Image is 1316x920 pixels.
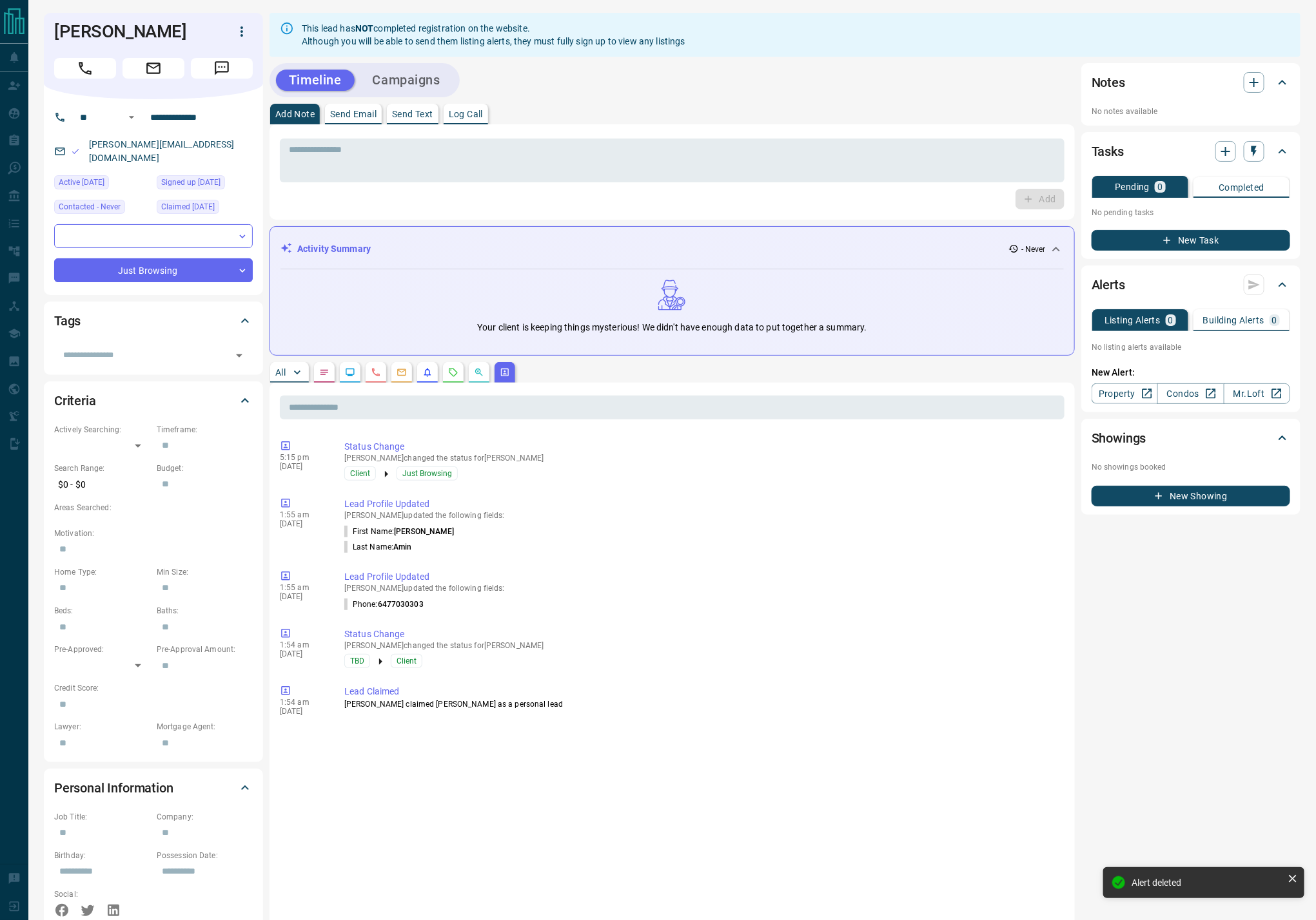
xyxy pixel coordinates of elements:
p: Last Name : [344,541,412,553]
span: Client [350,467,370,480]
p: No listing alerts available [1092,341,1290,353]
p: Log Call [449,110,483,119]
a: [PERSON_NAME][EMAIL_ADDRESS][DOMAIN_NAME] [89,139,235,163]
p: Pre-Approved: [54,644,150,655]
button: New Showing [1092,486,1290,506]
p: Motivation: [54,528,253,539]
button: Open [124,110,139,125]
svg: Calls [371,367,381,378]
span: Call [54,58,116,79]
p: First Name : [344,526,455,537]
p: Send Email [330,110,377,119]
p: Send Text [392,110,433,119]
h2: Tasks [1092,141,1124,162]
h2: Notes [1092,72,1125,93]
div: Alert deleted [1132,877,1282,888]
p: Social: [54,888,150,900]
p: Baths: [157,605,253,617]
svg: Emails [397,367,407,378]
p: [PERSON_NAME] updated the following fields: [344,584,1059,593]
svg: Requests [448,367,458,378]
div: Tags [54,305,253,336]
p: Phone : [344,599,424,610]
p: Lead Profile Updated [344,570,1059,584]
span: Active [DATE] [59,176,104,189]
p: New Alert: [1092,366,1290,379]
h2: Showings [1092,428,1146,448]
p: Your client is keeping things mysterious! We didn't have enough data to put together a summary. [477,321,867,334]
p: 1:55 am [280,510,325,519]
svg: Opportunities [474,367,484,378]
p: [DATE] [280,707,325,716]
span: Message [191,58,253,79]
button: Campaigns [360,70,453,91]
p: 1:55 am [280,583,325,592]
div: Just Browsing [54,258,253,282]
p: Credit Score: [54,682,253,694]
span: Amin [393,542,411,551]
svg: Email Valid [71,147,80,156]
p: Status Change [344,628,1059,641]
p: Activity Summary [297,242,371,256]
p: Pre-Approval Amount: [157,644,253,655]
div: Tasks [1092,136,1290,167]
div: Sat Jul 19 2025 [157,200,253,218]
p: [DATE] [280,519,325,528]
p: [PERSON_NAME] changed the status for [PERSON_NAME] [344,454,1059,463]
button: Open [230,347,248,365]
a: Property [1092,383,1158,404]
p: Status Change [344,440,1059,454]
p: Mortgage Agent: [157,721,253,733]
span: Email [123,58,184,79]
span: Claimed [DATE] [161,200,215,213]
span: Signed up [DATE] [161,176,221,189]
p: Lawyer: [54,721,150,733]
svg: Agent Actions [500,367,510,378]
p: [DATE] [280,592,325,601]
div: This lead has completed registration on the website. Although you will be able to send them listi... [302,17,685,53]
p: [PERSON_NAME] changed the status for [PERSON_NAME] [344,641,1059,650]
div: Alerts [1092,269,1290,300]
div: Showings [1092,423,1290,454]
p: Areas Searched: [54,502,253,513]
button: Timeline [276,70,355,91]
p: Add Note [275,110,315,119]
p: Actively Searching: [54,424,150,436]
p: Min Size: [157,566,253,578]
p: Building Alerts [1203,316,1264,325]
h2: Criteria [54,390,96,411]
p: [PERSON_NAME] claimed [PERSON_NAME] as a personal lead [344,698,1059,710]
h2: Tags [54,311,81,331]
h2: Alerts [1092,274,1125,295]
svg: Notes [319,367,329,378]
p: [DATE] [280,649,325,658]
svg: Listing Alerts [422,367,433,378]
p: No showings booked [1092,461,1290,473]
span: Client [397,655,417,667]
p: 1:54 am [280,640,325,649]
span: Contacted - Never [59,200,121,213]
p: 0 [1168,316,1174,325]
p: Search Range: [54,463,150,474]
span: [PERSON_NAME] [394,527,454,536]
button: New Task [1092,230,1290,251]
p: Possession Date: [157,850,253,861]
div: Activity Summary- Never [280,237,1064,261]
h1: [PERSON_NAME] [54,21,211,42]
p: Home Type: [54,566,150,578]
p: Lead Claimed [344,685,1059,698]
div: Sat Jul 19 2025 [157,175,253,193]
p: Budget: [157,463,253,474]
p: Completed [1219,183,1264,192]
p: Lead Profile Updated [344,497,1059,511]
p: 1:54 am [280,698,325,707]
p: Job Title: [54,811,150,823]
p: No pending tasks [1092,203,1290,222]
div: Criteria [54,385,253,416]
strong: NOT [355,23,373,34]
p: 5:15 pm [280,453,325,462]
div: Personal Information [54,772,253,803]
p: 0 [1157,182,1163,191]
p: $0 - $0 [54,474,150,495]
p: - Never [1021,244,1046,255]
